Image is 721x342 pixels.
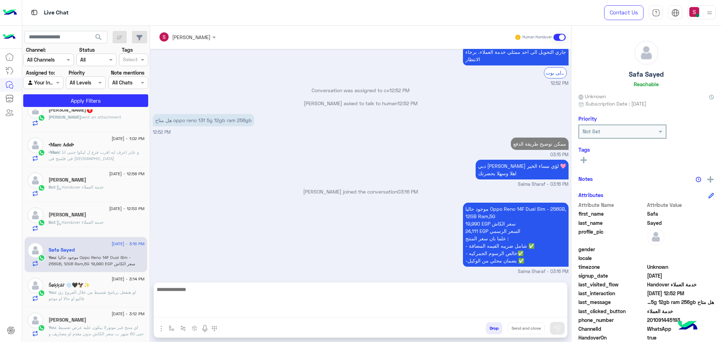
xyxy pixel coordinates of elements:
h6: Priority [578,115,597,122]
button: create order [189,322,201,334]
span: null [647,246,714,253]
img: send voice note [201,324,209,333]
div: Select [122,56,138,65]
h6: Attributes [578,192,603,198]
span: لو هتفعل برنامج تقسيط من خلال الفروع زي فاليو او حالا او موجو [49,290,136,301]
img: select flow [169,325,174,331]
h6: Reachable [634,81,659,87]
img: defaultAdmin.png [27,312,43,328]
span: [DATE] - 3:12 PM [112,311,144,317]
span: Unknown [647,263,714,271]
span: 12:52 PM [389,87,409,93]
span: 2025-08-14T09:52:46.856Z [647,290,714,297]
p: Conversation was assigned to cx [153,87,569,94]
span: 8 [87,107,93,113]
span: You [49,325,56,330]
p: 14/8/2025, 3:16 PM [463,203,569,267]
span: 03:15 PM [550,152,569,158]
img: WhatsApp [38,149,45,156]
button: search [90,31,107,46]
span: phone_number [578,316,646,324]
span: search [94,33,103,42]
span: 2 [647,325,714,332]
img: defaultAdmin.png [27,278,43,293]
img: tab [30,8,39,17]
img: WhatsApp [38,324,45,331]
span: : Handover خدمة العملاء [55,184,104,190]
span: 201091445193 [647,316,714,324]
button: select flow [166,322,177,334]
span: Unknown [578,93,606,100]
h6: Notes [578,176,593,182]
span: You [49,255,56,260]
label: Note mentions [111,69,144,76]
span: ChannelId [578,325,646,332]
span: last_visited_flow [578,281,646,288]
img: WhatsApp [38,184,45,191]
span: profile_pic [578,228,646,244]
span: sent an attachment [81,114,121,120]
span: Bot [49,184,55,190]
span: Salma Sharaf - 03:16 PM [518,181,569,188]
span: HandoverOn [578,334,646,341]
h5: Šøķķăř ❄️🖤🦅✨️ [49,282,90,288]
span: 12:52 PM [397,100,418,106]
label: Status [79,46,95,53]
label: Priority [69,69,85,76]
p: [PERSON_NAME] joined the conversation [153,188,569,195]
span: [DATE] - 3:14 PM [112,276,144,282]
img: defaultAdmin.png [27,242,43,258]
span: هل متاح oppo reno 13f 5g 12gb ram 256gb [647,298,714,306]
span: You [49,290,56,295]
img: WhatsApp [38,219,45,226]
p: 14/8/2025, 12:52 PM [153,114,254,126]
img: defaultAdmin.png [634,41,658,65]
p: [PERSON_NAME] asked to talk to human [153,100,569,107]
img: Trigger scenario [180,325,186,331]
img: defaultAdmin.png [27,172,43,188]
span: Attribute Value [647,201,714,209]
p: 14/8/2025, 3:16 PM [476,160,569,179]
small: Human Handover [522,34,552,40]
span: last_name [578,219,646,227]
img: send attachment [157,324,165,333]
span: last_message [578,298,646,306]
label: Assigned to: [26,69,55,76]
span: 03:16 PM [397,189,418,195]
a: Contact Us [604,5,644,20]
span: [DATE] - 12:58 PM [109,171,144,177]
img: tab [671,9,679,17]
span: last_interaction [578,290,646,297]
label: Channel: [26,46,46,53]
p: 14/8/2025, 3:15 PM [511,138,569,150]
button: Send and close [508,322,545,334]
h5: Safa Sayed [49,247,75,253]
img: Logo [3,5,17,20]
span: first_name [578,210,646,217]
h5: Safa Sayed [629,70,664,78]
img: defaultAdmin.png [647,228,665,246]
span: : Handover خدمة العملاء [55,220,104,225]
span: موجود حاليا Oppo Reno 14F Dual Sim - 256GB, 12GB Ram,5G 19,990 EGP سعر الكاش 24,111 EGP السعر الر... [49,255,142,292]
span: timezone [578,263,646,271]
span: Subscription Date : [DATE] [585,100,646,107]
span: Attribute Name [578,201,646,209]
img: userImage [689,7,699,17]
h5: Kareem Sameeh [49,107,93,113]
img: defaultAdmin.png [27,207,43,223]
img: make a call [212,326,217,331]
h5: Soha Mohamed [49,212,86,218]
span: Handover خدمة العملاء [647,281,714,288]
span: Bot [49,220,55,225]
label: Tags [122,46,133,53]
span: locale [578,254,646,262]
span: و عايز اعرف ايه اقرب فرع ل ليكوا جنبى انا فى فلمنج فى اسكندرية [49,150,139,161]
span: null [647,254,714,262]
div: الرجوع الى بوت [544,67,567,78]
span: Salma Sharaf - 03:16 PM [518,268,569,275]
button: Drop [486,322,502,334]
span: [DATE] - 3:16 PM [112,241,144,247]
img: send message [554,325,561,332]
img: notes [696,177,701,182]
h5: Ahmed Elsayed [49,177,86,183]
